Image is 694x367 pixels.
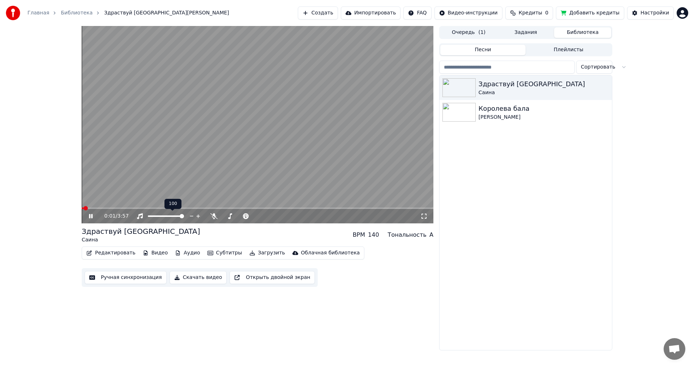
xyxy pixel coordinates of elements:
button: Создать [298,6,338,19]
button: Задания [497,27,554,38]
button: Кредиты0 [505,6,553,19]
div: Тональность [388,231,427,239]
div: A [429,231,433,239]
a: Библиотека [61,9,93,17]
span: 0:01 [104,213,116,220]
span: 0 [545,9,548,17]
span: Здраствуй [GEOGRAPHIC_DATA][PERSON_NAME] [104,9,229,17]
div: Здраствуй [GEOGRAPHIC_DATA] [82,226,200,236]
div: Настройки [641,9,669,17]
button: Видео [140,248,171,258]
div: Здраствуй [GEOGRAPHIC_DATA] [479,79,609,89]
button: Редактировать [83,248,138,258]
button: Добавить кредиты [556,6,624,19]
button: Ручная синхронизация [85,271,167,284]
span: 3:57 [117,213,129,220]
nav: breadcrumb [27,9,229,17]
span: Кредиты [519,9,542,17]
img: youka [6,6,20,20]
div: Саина [82,236,200,244]
button: Субтитры [205,248,245,258]
div: 140 [368,231,379,239]
button: FAQ [403,6,431,19]
div: BPM [353,231,365,239]
button: Библиотека [554,27,611,38]
button: Импортировать [341,6,401,19]
div: [PERSON_NAME] [479,114,609,121]
div: Королева бала [479,104,609,114]
div: / [104,213,122,220]
button: Настройки [627,6,674,19]
button: Скачать видео [170,271,227,284]
span: ( 1 ) [478,29,485,36]
button: Плейлисты [526,45,611,55]
button: Аудио [172,248,203,258]
div: Облачная библиотека [301,249,360,257]
span: Сортировать [581,64,615,71]
div: 100 [164,199,181,209]
div: Открытый чат [664,338,685,360]
button: Открыть двойной экран [230,271,315,284]
button: Песни [440,45,526,55]
button: Очередь [440,27,497,38]
button: Загрузить [247,248,288,258]
div: Саина [479,89,609,96]
button: Видео-инструкции [434,6,502,19]
a: Главная [27,9,49,17]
